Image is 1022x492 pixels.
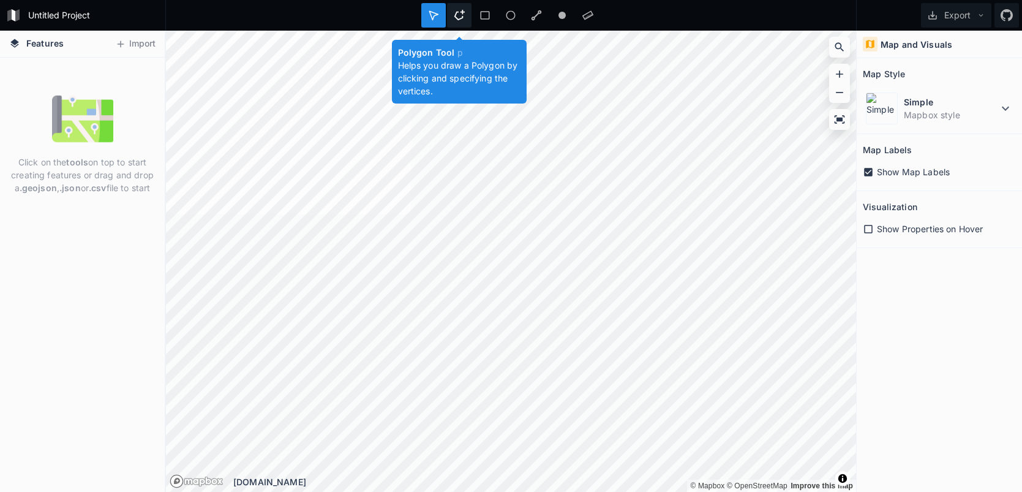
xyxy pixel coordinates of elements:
span: Show Properties on Hover [877,222,983,235]
h2: Map Style [863,64,905,83]
strong: .geojson [20,183,57,193]
p: Helps you draw a Polygon by clicking and specifying the vertices. [398,59,520,97]
span: Toggle attribution [839,472,846,485]
strong: .json [59,183,81,193]
h4: Polygon Tool [398,46,520,59]
h4: Map and Visuals [881,38,952,51]
a: OpenStreetMap [727,482,787,490]
a: Mapbox logo [170,474,184,488]
strong: tools [66,157,88,167]
span: Show Map Labels [877,165,950,178]
div: [DOMAIN_NAME] [233,475,856,488]
dt: Simple [904,96,998,108]
a: Map feedback [791,482,853,490]
button: Import [109,34,162,54]
span: Features [26,37,64,50]
dd: Mapbox style [904,108,998,121]
h2: Map Labels [863,140,912,159]
h2: Visualization [863,197,917,216]
a: Mapbox [690,482,724,490]
img: empty [52,88,113,149]
button: Export [921,3,991,28]
a: Mapbox logo [170,474,224,488]
span: p [457,47,463,58]
img: Simple [866,93,898,124]
strong: .csv [89,183,107,193]
button: Toggle attribution [835,471,850,486]
p: Click on the on top to start creating features or drag and drop a , or file to start [9,156,156,194]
